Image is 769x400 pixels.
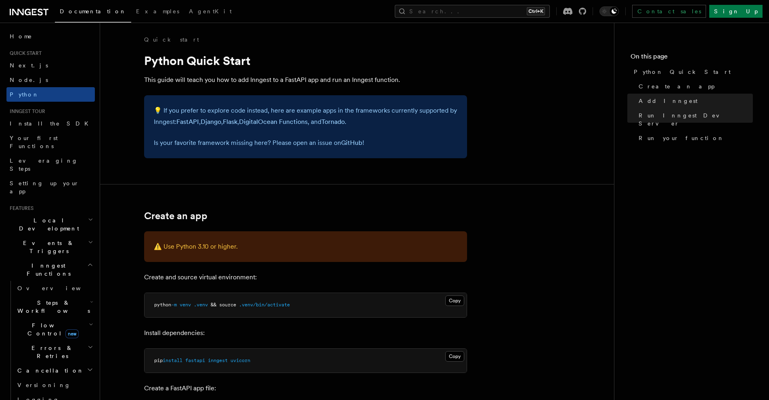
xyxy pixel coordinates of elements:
[639,82,715,90] span: Create an app
[635,94,753,108] a: Add Inngest
[10,77,48,83] span: Node.js
[194,302,208,308] span: .venv
[10,32,32,40] span: Home
[154,302,171,308] span: python
[631,65,753,79] a: Python Quick Start
[14,363,95,378] button: Cancellation
[144,210,207,222] a: Create an app
[10,120,93,127] span: Install the SDK
[144,383,467,394] p: Create a FastAPI app file:
[144,53,467,68] h1: Python Quick Start
[144,272,467,283] p: Create and source virtual environment:
[14,366,84,375] span: Cancellation
[189,8,232,15] span: AgentKit
[239,118,308,126] a: DigitalOcean Functions
[321,118,345,126] a: Tornado
[6,116,95,131] a: Install the SDK
[6,108,45,115] span: Inngest tour
[634,68,731,76] span: Python Quick Start
[10,135,58,149] span: Your first Functions
[10,180,79,195] span: Setting up your app
[211,302,216,308] span: &&
[6,87,95,102] a: Python
[144,74,467,86] p: This guide will teach you how to add Inngest to a FastAPI app and run an Inngest function.
[144,36,199,44] a: Quick start
[445,295,464,306] button: Copy
[6,258,95,281] button: Inngest Functions
[632,5,706,18] a: Contact sales
[17,285,101,291] span: Overview
[631,52,753,65] h4: On this page
[639,111,753,128] span: Run Inngest Dev Server
[6,213,95,236] button: Local Development
[154,358,163,363] span: pip
[6,131,95,153] a: Your first Functions
[14,344,88,360] span: Errors & Retries
[527,7,545,15] kbd: Ctrl+K
[445,351,464,362] button: Copy
[223,118,237,126] a: Flask
[230,358,250,363] span: uvicorn
[154,137,457,149] p: Is your favorite framework missing here? Please open an issue on !
[10,91,39,98] span: Python
[208,358,228,363] span: inngest
[14,378,95,392] a: Versioning
[635,79,753,94] a: Create an app
[65,329,79,338] span: new
[163,358,182,363] span: install
[171,302,177,308] span: -m
[201,118,221,126] a: Django
[131,2,184,22] a: Examples
[6,239,88,255] span: Events & Triggers
[635,108,753,131] a: Run Inngest Dev Server
[341,139,362,147] a: GitHub
[6,29,95,44] a: Home
[60,8,126,15] span: Documentation
[239,302,290,308] span: .venv/bin/activate
[6,153,95,176] a: Leveraging Steps
[14,295,95,318] button: Steps & Workflows
[6,50,42,57] span: Quick start
[10,62,48,69] span: Next.js
[395,5,550,18] button: Search...Ctrl+K
[14,321,89,337] span: Flow Control
[14,281,95,295] a: Overview
[6,176,95,199] a: Setting up your app
[136,8,179,15] span: Examples
[219,302,236,308] span: source
[599,6,619,16] button: Toggle dark mode
[14,318,95,341] button: Flow Controlnew
[6,58,95,73] a: Next.js
[639,134,724,142] span: Run your function
[185,358,205,363] span: fastapi
[55,2,131,23] a: Documentation
[6,236,95,258] button: Events & Triggers
[6,216,88,232] span: Local Development
[180,302,191,308] span: venv
[10,157,78,172] span: Leveraging Steps
[639,97,698,105] span: Add Inngest
[144,327,467,339] p: Install dependencies:
[154,105,457,128] p: 💡 If you prefer to explore code instead, here are example apps in the frameworks currently suppor...
[184,2,237,22] a: AgentKit
[14,299,90,315] span: Steps & Workflows
[6,262,87,278] span: Inngest Functions
[6,205,34,212] span: Features
[6,73,95,87] a: Node.js
[709,5,763,18] a: Sign Up
[14,341,95,363] button: Errors & Retries
[154,241,457,252] p: ⚠️ Use Python 3.10 or higher.
[176,118,199,126] a: FastAPI
[635,131,753,145] a: Run your function
[17,382,71,388] span: Versioning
